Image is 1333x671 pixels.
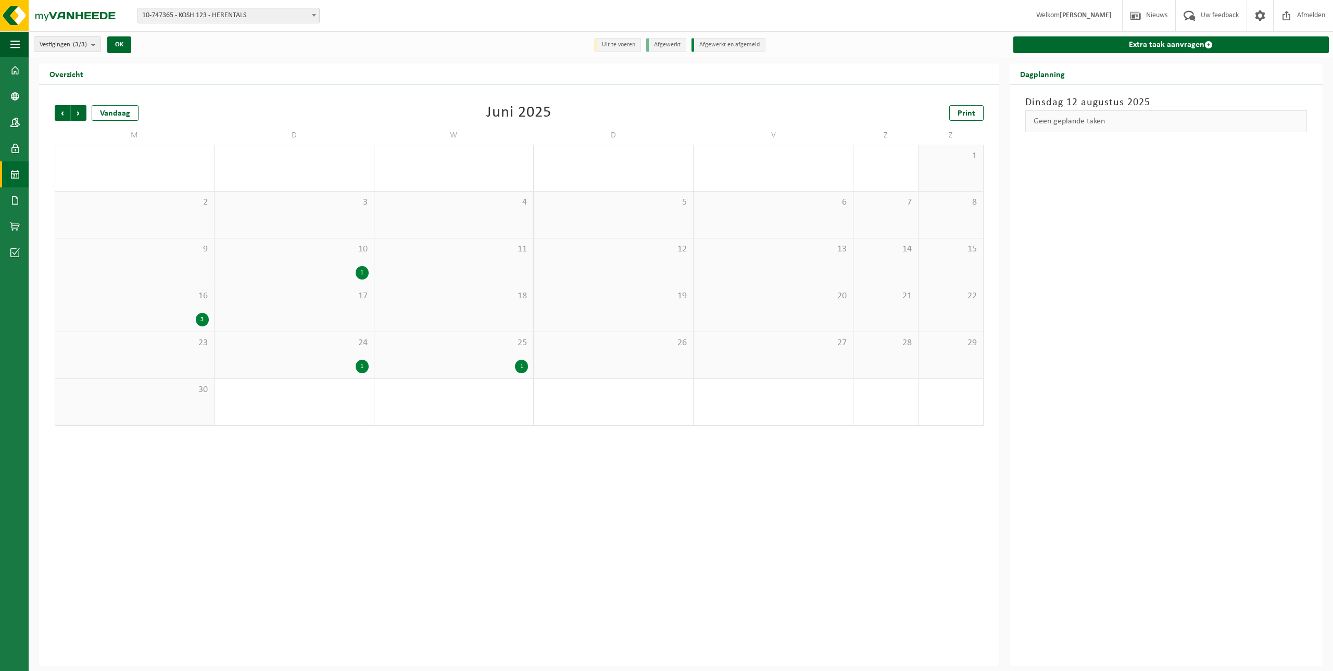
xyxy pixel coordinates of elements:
[356,360,369,373] div: 1
[60,244,209,255] span: 9
[1025,110,1307,132] div: Geen geplande taken
[699,337,848,349] span: 27
[220,244,369,255] span: 10
[34,36,101,52] button: Vestigingen(3/3)
[380,337,529,349] span: 25
[958,109,975,118] span: Print
[220,197,369,208] span: 3
[220,290,369,302] span: 17
[924,337,978,349] span: 29
[137,8,320,23] span: 10-747365 - KOSH 123 - HERENTALS
[539,337,688,349] span: 26
[699,197,848,208] span: 6
[380,244,529,255] span: 11
[380,197,529,208] span: 4
[356,266,369,280] div: 1
[539,244,688,255] span: 12
[853,126,919,145] td: Z
[92,105,139,121] div: Vandaag
[1010,64,1075,84] h2: Dagplanning
[924,197,978,208] span: 8
[859,337,913,349] span: 28
[374,126,534,145] td: W
[220,337,369,349] span: 24
[699,290,848,302] span: 20
[55,126,215,145] td: M
[60,337,209,349] span: 23
[71,105,86,121] span: Volgende
[924,150,978,162] span: 1
[949,105,984,121] a: Print
[138,8,319,23] span: 10-747365 - KOSH 123 - HERENTALS
[1013,36,1329,53] a: Extra taak aanvragen
[60,290,209,302] span: 16
[534,126,694,145] td: D
[924,244,978,255] span: 15
[60,197,209,208] span: 2
[699,244,848,255] span: 13
[55,105,70,121] span: Vorige
[646,38,686,52] li: Afgewerkt
[39,64,94,84] h2: Overzicht
[594,38,641,52] li: Uit te voeren
[1060,11,1112,19] strong: [PERSON_NAME]
[107,36,131,53] button: OK
[380,290,529,302] span: 18
[859,290,913,302] span: 21
[60,384,209,396] span: 30
[515,360,528,373] div: 1
[40,37,87,53] span: Vestigingen
[73,41,87,48] count: (3/3)
[924,290,978,302] span: 22
[539,197,688,208] span: 5
[859,197,913,208] span: 7
[1025,95,1307,110] h3: Dinsdag 12 augustus 2025
[691,38,765,52] li: Afgewerkt en afgemeld
[486,105,551,121] div: Juni 2025
[859,244,913,255] span: 14
[196,313,209,326] div: 3
[919,126,984,145] td: Z
[694,126,853,145] td: V
[215,126,374,145] td: D
[539,290,688,302] span: 19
